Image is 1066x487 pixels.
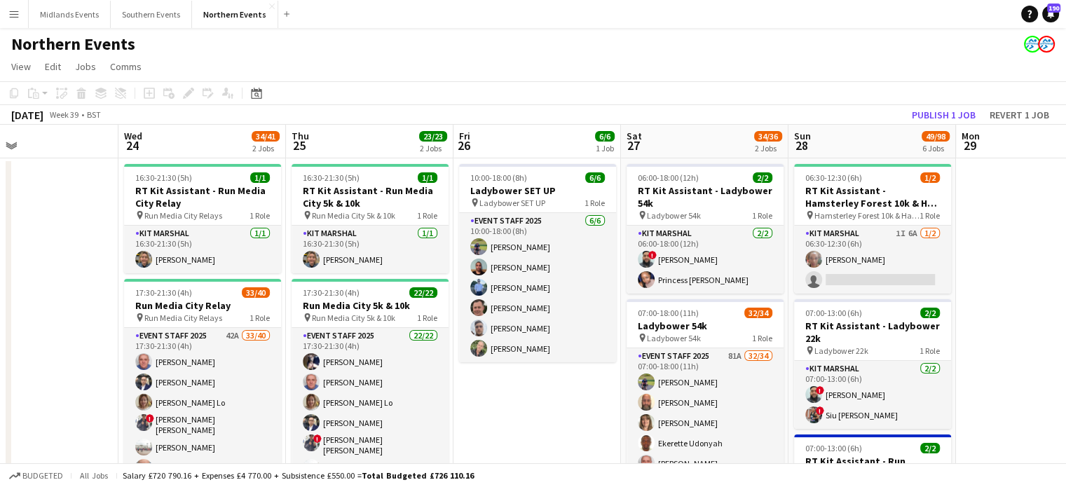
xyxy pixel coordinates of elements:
[1038,36,1055,53] app-user-avatar: RunThrough Events
[75,60,96,73] span: Jobs
[69,57,102,76] a: Jobs
[87,109,101,120] div: BST
[11,60,31,73] span: View
[39,57,67,76] a: Edit
[192,1,278,28] button: Northern Events
[11,34,135,55] h1: Northern Events
[111,1,192,28] button: Southern Events
[104,57,147,76] a: Comms
[11,108,43,122] div: [DATE]
[6,57,36,76] a: View
[123,470,474,481] div: Salary £720 790.16 + Expenses £4 770.00 + Subsistence £550.00 =
[22,471,63,481] span: Budgeted
[29,1,111,28] button: Midlands Events
[46,109,81,120] span: Week 39
[362,470,474,481] span: Total Budgeted £726 110.16
[1024,36,1041,53] app-user-avatar: RunThrough Events
[1042,6,1059,22] a: 190
[1047,4,1060,13] span: 190
[45,60,61,73] span: Edit
[110,60,142,73] span: Comms
[984,106,1055,124] button: Revert 1 job
[77,470,111,481] span: All jobs
[7,468,65,483] button: Budgeted
[906,106,981,124] button: Publish 1 job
